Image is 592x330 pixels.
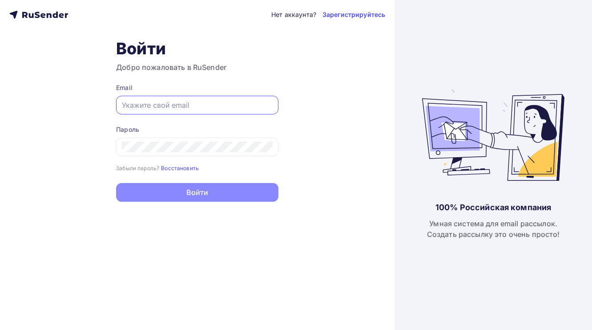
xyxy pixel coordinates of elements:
[435,202,551,213] div: 100% Российская компания
[116,183,278,202] button: Войти
[116,62,278,73] h3: Добро пожаловать в RuSender
[322,10,385,19] a: Зарегистрируйтесь
[122,100,273,110] input: Укажите свой email
[116,83,278,92] div: Email
[116,125,278,134] div: Пароль
[271,10,316,19] div: Нет аккаунта?
[161,165,199,171] small: Восстановить
[161,164,199,171] a: Восстановить
[427,218,560,240] div: Умная система для email рассылок. Создать рассылку это очень просто!
[116,165,159,171] small: Забыли пароль?
[116,39,278,58] h1: Войти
